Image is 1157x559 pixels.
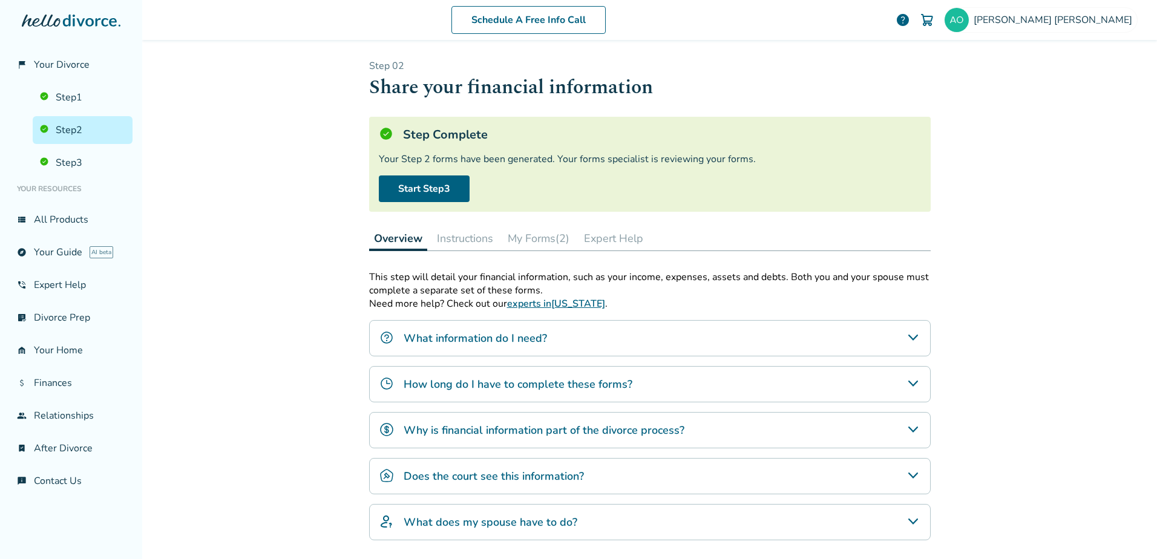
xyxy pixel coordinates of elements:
a: experts in[US_STATE] [507,297,605,310]
img: Does the court see this information? [379,468,394,483]
img: What does my spouse have to do? [379,514,394,529]
a: bookmark_checkAfter Divorce [10,434,133,462]
a: attach_moneyFinances [10,369,133,397]
a: Step3 [33,149,133,177]
span: bookmark_check [17,443,27,453]
div: Why is financial information part of the divorce process? [369,412,931,448]
div: Your Step 2 forms have been generated. Your forms specialist is reviewing your forms. [379,152,921,166]
button: Expert Help [579,226,648,250]
span: flag_2 [17,60,27,70]
img: What information do I need? [379,330,394,345]
p: Need more help? Check out our . [369,297,931,310]
a: list_alt_checkDivorce Prep [10,304,133,332]
a: Step1 [33,83,133,111]
h1: Share your financial information [369,73,931,102]
span: Your Divorce [34,58,90,71]
span: phone_in_talk [17,280,27,290]
div: What does my spouse have to do? [369,504,931,540]
img: How long do I have to complete these forms? [379,376,394,391]
h4: What does my spouse have to do? [404,514,577,530]
button: Instructions [432,226,498,250]
a: help [896,13,910,27]
a: chat_infoContact Us [10,467,133,495]
span: AI beta [90,246,113,258]
iframe: Chat Widget [1096,501,1157,559]
a: flag_2Your Divorce [10,51,133,79]
h4: Does the court see this information? [404,468,584,484]
h4: Why is financial information part of the divorce process? [404,422,684,438]
span: garage_home [17,345,27,355]
a: Start Step3 [379,175,470,202]
span: view_list [17,215,27,224]
a: Schedule A Free Info Call [451,6,606,34]
a: exploreYour GuideAI beta [10,238,133,266]
div: What information do I need? [369,320,931,356]
span: attach_money [17,378,27,388]
button: My Forms(2) [503,226,574,250]
p: Step 0 2 [369,59,931,73]
a: garage_homeYour Home [10,336,133,364]
div: How long do I have to complete these forms? [369,366,931,402]
div: Does the court see this information? [369,458,931,494]
a: view_listAll Products [10,206,133,234]
h4: How long do I have to complete these forms? [404,376,632,392]
a: Step2 [33,116,133,144]
a: phone_in_talkExpert Help [10,271,133,299]
span: list_alt_check [17,313,27,322]
img: Why is financial information part of the divorce process? [379,422,394,437]
img: Cart [920,13,934,27]
button: Overview [369,226,427,251]
span: group [17,411,27,420]
a: groupRelationships [10,402,133,430]
li: Your Resources [10,177,133,201]
img: angela@osbhome.com [945,8,969,32]
h4: What information do I need? [404,330,547,346]
span: explore [17,247,27,257]
span: chat_info [17,476,27,486]
h5: Step Complete [403,126,488,143]
p: This step will detail your financial information, such as your income, expenses, assets and debts... [369,270,931,297]
span: [PERSON_NAME] [PERSON_NAME] [974,13,1137,27]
